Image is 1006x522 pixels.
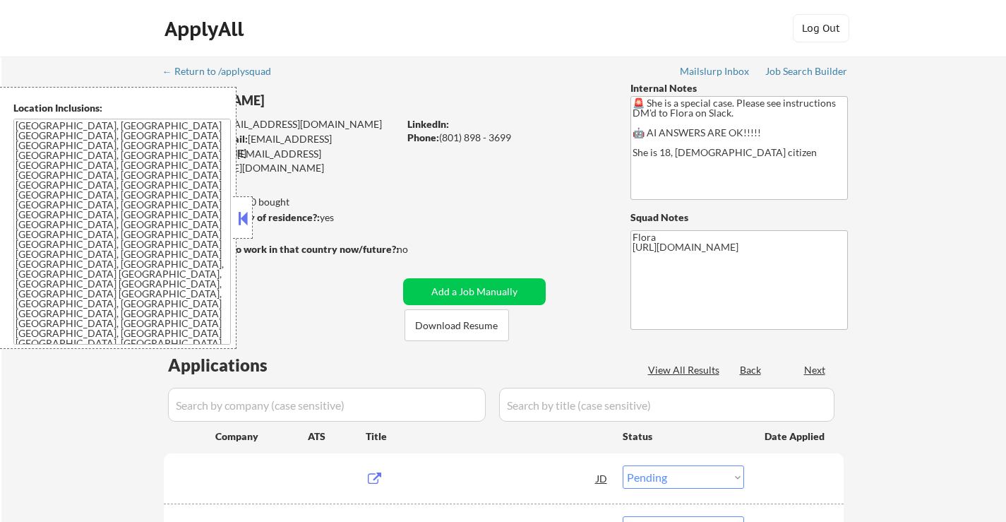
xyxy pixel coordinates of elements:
div: Date Applied [765,429,827,444]
div: Applications [168,357,308,374]
div: [PERSON_NAME] [164,92,454,109]
div: Job Search Builder [765,66,848,76]
div: Next [804,363,827,377]
div: [EMAIL_ADDRESS][DOMAIN_NAME] [164,117,398,131]
div: no [397,242,437,256]
strong: LinkedIn: [407,118,449,130]
div: View All Results [648,363,724,377]
a: Job Search Builder [765,66,848,80]
div: Title [366,429,609,444]
div: 55 sent / 400 bought [163,195,398,209]
button: Download Resume [405,309,509,341]
strong: Will need Visa to work in that country now/future?: [164,243,399,255]
div: (801) 898 - 3699 [407,131,607,145]
div: JD [595,465,609,491]
div: Internal Notes [630,81,848,95]
input: Search by company (case sensitive) [168,388,486,422]
div: Back [740,363,762,377]
button: Log Out [793,14,849,42]
strong: Phone: [407,131,439,143]
div: Mailslurp Inbox [680,66,750,76]
div: ATS [308,429,366,444]
div: yes [163,210,394,225]
div: Squad Notes [630,210,848,225]
a: Mailslurp Inbox [680,66,750,80]
div: Status [623,423,744,449]
div: [EMAIL_ADDRESS][PERSON_NAME][DOMAIN_NAME] [164,147,398,174]
input: Search by title (case sensitive) [499,388,834,422]
div: Company [215,429,308,444]
a: ← Return to /applysquad [162,66,285,80]
button: Add a Job Manually [403,278,546,305]
div: ← Return to /applysquad [162,66,285,76]
div: Location Inclusions: [13,101,231,115]
div: ApplyAll [164,17,248,41]
div: [EMAIL_ADDRESS][DOMAIN_NAME] [164,132,398,160]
